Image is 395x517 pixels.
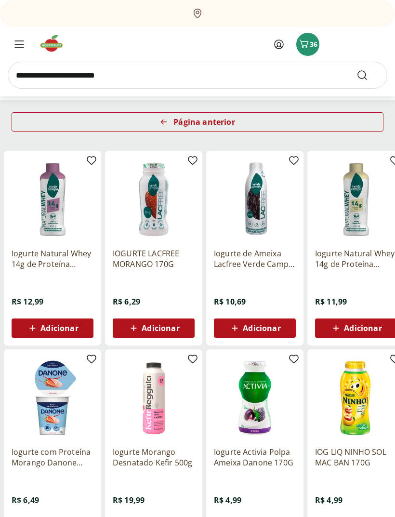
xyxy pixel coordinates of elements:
[12,447,93,468] a: Iogurte com Proteína Morango Danone 160g
[8,33,31,56] button: Menu
[310,40,317,49] span: 36
[12,297,43,307] span: R$ 12,99
[243,325,280,332] span: Adicionar
[40,325,78,332] span: Adicionar
[113,495,145,506] span: R$ 19,99
[173,119,235,126] span: Página anterior
[12,495,39,506] span: R$ 6,49
[8,62,387,89] input: search
[344,325,382,332] span: Adicionar
[12,113,383,136] a: Página anterior
[214,297,246,307] span: R$ 10,69
[214,159,296,241] img: Iogurte de Ameixa Lacfree Verde Campo 500g
[315,495,342,506] span: R$ 4,99
[113,159,195,241] img: IOGURTE LACFREE MORANGO 170G
[113,447,195,468] a: Iogurte Morango Desnatado Kefir 500g
[214,358,296,439] img: Iogurte Activia Polpa Ameixa Danone 170G
[214,249,296,270] a: Iogurte de Ameixa Lacfree Verde Campo 500g
[12,159,93,241] img: Iogurte Natural Whey 14g de Proteína Jabuticaba Verde Campo 250g
[214,319,296,338] button: Adicionar
[214,495,241,506] span: R$ 4,99
[296,33,319,56] button: Carrinho
[142,325,179,332] span: Adicionar
[356,69,380,81] button: Submit Search
[113,249,195,270] a: IOGURTE LACFREE MORANGO 170G
[160,119,168,126] svg: Arrow Left icon
[214,447,296,468] a: Iogurte Activia Polpa Ameixa Danone 170G
[113,319,195,338] button: Adicionar
[39,34,71,53] img: Hortifruti
[113,297,140,307] span: R$ 6,29
[12,319,93,338] button: Adicionar
[12,249,93,270] a: Iogurte Natural Whey 14g de Proteína Jabuticaba Verde Campo 250g
[12,358,93,439] img: Iogurte com Proteína Morango Danone 160g
[315,297,347,307] span: R$ 11,99
[113,358,195,439] img: Iogurte Morango Desnatado Kefir 500g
